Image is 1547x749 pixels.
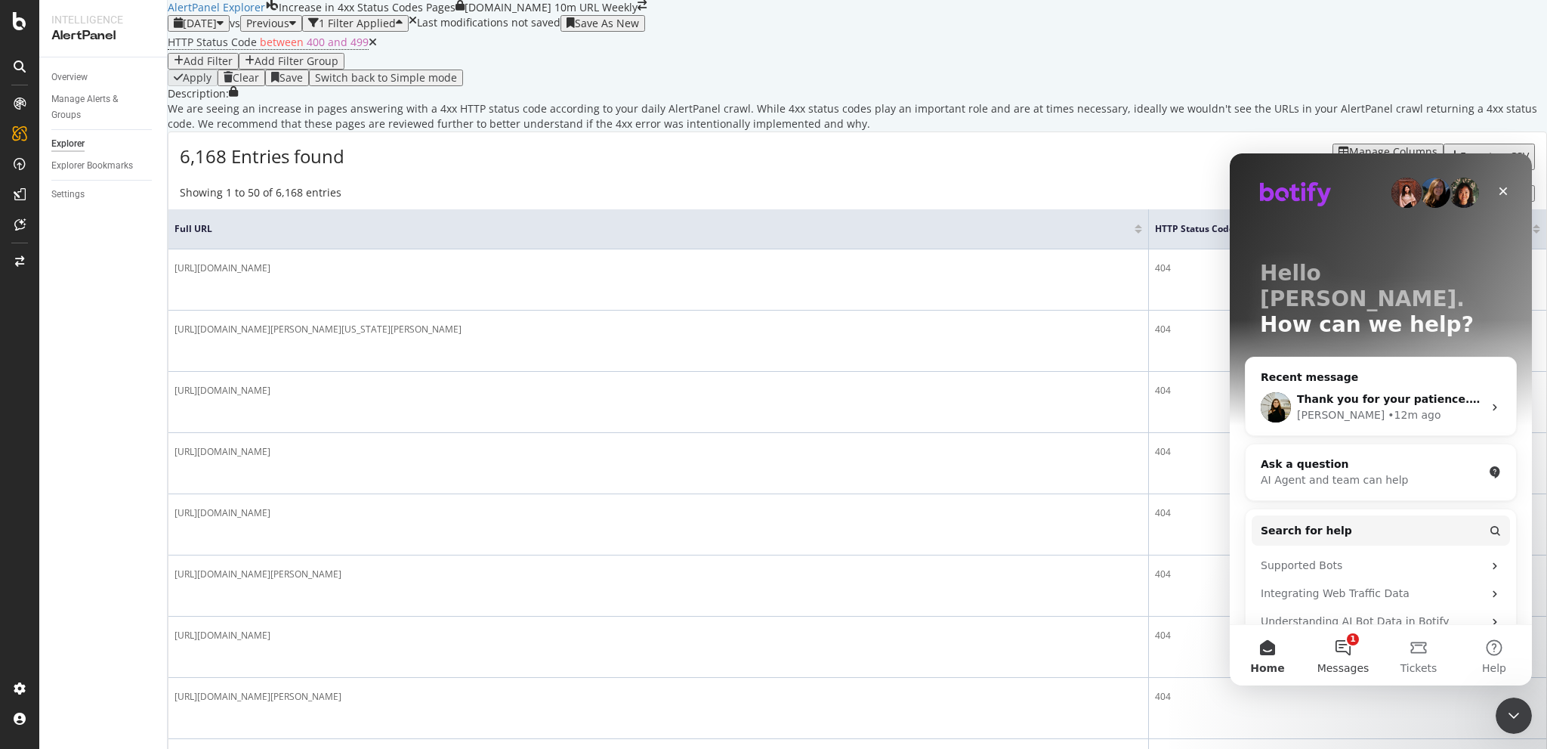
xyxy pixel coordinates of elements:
div: Explorer Bookmarks [51,158,133,174]
span: HTTP Status Code [1155,222,1510,236]
span: HTTP Status Code [168,35,257,49]
button: Manage Columns [1332,144,1444,160]
span: [URL][DOMAIN_NAME][PERSON_NAME] [174,690,341,703]
div: times [409,15,417,26]
div: 404 [1155,568,1540,581]
button: Apply [168,70,218,86]
span: Full URL [174,222,1112,236]
div: Settings [51,187,85,203]
div: Intelligence [51,12,155,27]
div: AI Agent and team can help [31,319,253,335]
div: Supported Bots [22,398,280,426]
div: Add Filter Group [255,55,338,67]
button: Help [227,472,302,532]
div: [PERSON_NAME] [67,254,155,270]
div: Integrating Web Traffic Data [22,426,280,454]
span: Home [20,509,54,520]
div: Understanding AI Bot Data in Botify [31,460,253,476]
button: Add Filter [168,53,239,70]
button: Previous [240,15,302,32]
button: [DATE] [168,15,230,32]
div: 404 [1155,384,1540,398]
div: Save [279,72,303,84]
button: Add Filter Group [239,53,344,70]
span: [URL][DOMAIN_NAME] [174,506,270,519]
button: 1 Filter Applied [302,15,409,32]
span: Search for help [31,370,122,385]
span: Messages [88,509,140,520]
div: Explorer [51,136,85,152]
span: Previous [246,16,289,30]
div: Add Filter [184,55,233,67]
div: 1 Filter Applied [319,17,396,29]
div: Switch back to Simple mode [315,72,457,84]
span: [URL][DOMAIN_NAME] [174,445,270,458]
div: 404 [1155,629,1540,642]
div: Showing 1 to 50 of 6,168 entries [180,185,341,202]
span: Thank you for your patience. We will try to get back to you as soon as possible. [67,240,543,252]
div: Description: [168,86,229,101]
button: Export as CSV [1444,144,1535,169]
div: Overview [51,70,88,85]
button: Save [265,70,309,86]
div: Ask a question [31,303,253,319]
button: Tickets [151,472,227,532]
div: Manage Alerts & Groups [51,91,142,123]
a: Overview [51,70,156,85]
div: Supported Bots [31,404,253,420]
span: vs [230,16,240,31]
button: Save As New [560,15,645,32]
div: Apply [183,72,212,84]
div: Ask a questionAI Agent and team can help [15,290,287,348]
span: [URL][DOMAIN_NAME][PERSON_NAME] [174,568,341,580]
div: 404 [1155,323,1540,336]
div: We are seeing an increase in pages answering with a 4xx HTTP status code according to your daily ... [168,101,1547,132]
span: 2025 Sep. 26th [183,16,217,30]
span: [URL][DOMAIN_NAME][PERSON_NAME][US_STATE][PERSON_NAME] [174,323,462,336]
div: 404 [1155,445,1540,459]
div: Integrating Web Traffic Data [31,432,253,448]
a: Explorer Bookmarks [51,158,156,174]
span: Tickets [171,509,208,520]
a: Settings [51,187,156,203]
div: 404 [1155,690,1540,704]
div: Manage Columns [1349,146,1437,158]
div: 404 [1155,506,1540,520]
button: Messages [76,472,151,532]
span: 6,168 Entries found [180,144,344,169]
div: Close [260,24,287,51]
div: Export as CSV [1460,150,1529,162]
a: Explorer [51,136,156,152]
button: Clear [218,70,265,86]
span: [URL][DOMAIN_NAME] [174,262,270,274]
a: Manage Alerts & Groups [51,91,156,123]
div: Last modifications not saved [417,15,560,32]
div: Understanding AI Bot Data in Botify [22,454,280,482]
div: Clear [233,72,259,84]
div: AlertPanel [51,27,155,45]
div: 404 [1155,262,1540,275]
span: [URL][DOMAIN_NAME] [174,384,270,397]
span: Help [252,509,276,520]
button: Switch back to Simple mode [309,70,463,86]
span: [URL][DOMAIN_NAME] [174,629,270,642]
button: Search for help [22,362,280,392]
span: 400 and 499 [307,35,369,49]
div: • 12m ago [158,254,211,270]
iframe: Intercom live chat [1230,153,1532,686]
div: Save As New [575,17,639,29]
iframe: Intercom live chat [1496,698,1532,734]
span: between [260,35,304,49]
